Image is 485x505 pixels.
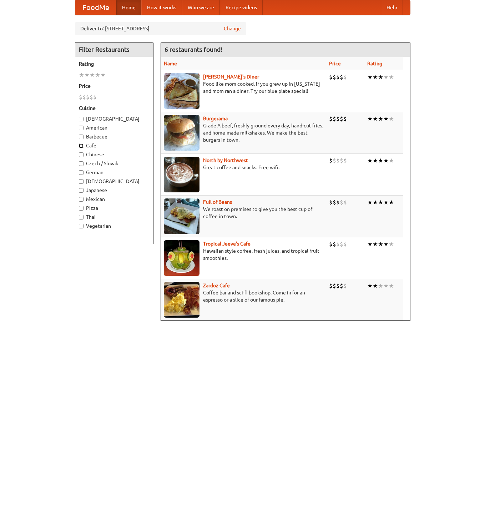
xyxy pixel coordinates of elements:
[79,71,84,79] li: ★
[93,93,97,101] li: $
[79,179,84,184] input: [DEMOGRAPHIC_DATA]
[329,73,333,81] li: $
[373,282,378,290] li: ★
[79,196,150,203] label: Mexican
[367,157,373,165] li: ★
[164,157,199,192] img: north.jpg
[340,157,343,165] li: $
[203,199,232,205] a: Full of Beans
[75,42,153,57] h4: Filter Restaurants
[367,198,373,206] li: ★
[79,222,150,229] label: Vegetarian
[340,282,343,290] li: $
[164,206,323,220] p: We roast on premises to give you the best cup of coffee in town.
[79,160,150,167] label: Czech / Slovak
[378,115,383,123] li: ★
[367,73,373,81] li: ★
[165,46,222,53] ng-pluralize: 6 restaurants found!
[333,115,336,123] li: $
[79,224,84,228] input: Vegetarian
[373,198,378,206] li: ★
[378,73,383,81] li: ★
[329,282,333,290] li: $
[389,198,394,206] li: ★
[79,133,150,140] label: Barbecue
[333,157,336,165] li: $
[343,282,347,290] li: $
[203,74,259,80] a: [PERSON_NAME]'s Diner
[329,198,333,206] li: $
[79,178,150,185] label: [DEMOGRAPHIC_DATA]
[79,187,150,194] label: Japanese
[343,73,347,81] li: $
[367,282,373,290] li: ★
[164,164,323,171] p: Great coffee and snacks. Free wifi.
[86,93,90,101] li: $
[164,122,323,143] p: Grade A beef, freshly ground every day, hand-cut fries, and home-made milkshakes. We make the bes...
[164,61,177,66] a: Name
[203,283,230,288] a: Zardoz Cafe
[79,206,84,211] input: Pizza
[333,282,336,290] li: $
[79,82,150,90] h5: Price
[79,126,84,130] input: American
[329,240,333,248] li: $
[336,282,340,290] li: $
[79,151,150,158] label: Chinese
[336,115,340,123] li: $
[336,157,340,165] li: $
[79,93,82,101] li: $
[203,241,251,247] a: Tropical Jeeve's Cafe
[84,71,90,79] li: ★
[329,61,341,66] a: Price
[340,198,343,206] li: $
[343,198,347,206] li: $
[329,115,333,123] li: $
[203,157,248,163] b: North by Northwest
[164,198,199,234] img: beans.jpg
[343,240,347,248] li: $
[79,143,84,148] input: Cafe
[79,204,150,212] label: Pizza
[164,282,199,318] img: zardoz.jpg
[82,93,86,101] li: $
[79,105,150,112] h5: Cuisine
[389,282,394,290] li: ★
[79,124,150,131] label: American
[141,0,182,15] a: How it works
[373,157,378,165] li: ★
[340,240,343,248] li: $
[336,240,340,248] li: $
[79,115,150,122] label: [DEMOGRAPHIC_DATA]
[367,240,373,248] li: ★
[336,198,340,206] li: $
[340,115,343,123] li: $
[164,73,199,109] img: sallys.jpg
[164,240,199,276] img: jeeves.jpg
[220,0,263,15] a: Recipe videos
[203,116,228,121] b: Burgerama
[79,161,84,166] input: Czech / Slovak
[95,71,100,79] li: ★
[75,22,246,35] div: Deliver to: [STREET_ADDRESS]
[381,0,403,15] a: Help
[378,157,383,165] li: ★
[383,198,389,206] li: ★
[164,115,199,151] img: burgerama.jpg
[79,60,150,67] h5: Rating
[79,152,84,157] input: Chinese
[90,93,93,101] li: $
[367,61,382,66] a: Rating
[79,215,84,219] input: Thai
[383,240,389,248] li: ★
[79,188,84,193] input: Japanese
[383,73,389,81] li: ★
[79,142,150,149] label: Cafe
[343,157,347,165] li: $
[373,115,378,123] li: ★
[389,73,394,81] li: ★
[343,115,347,123] li: $
[340,73,343,81] li: $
